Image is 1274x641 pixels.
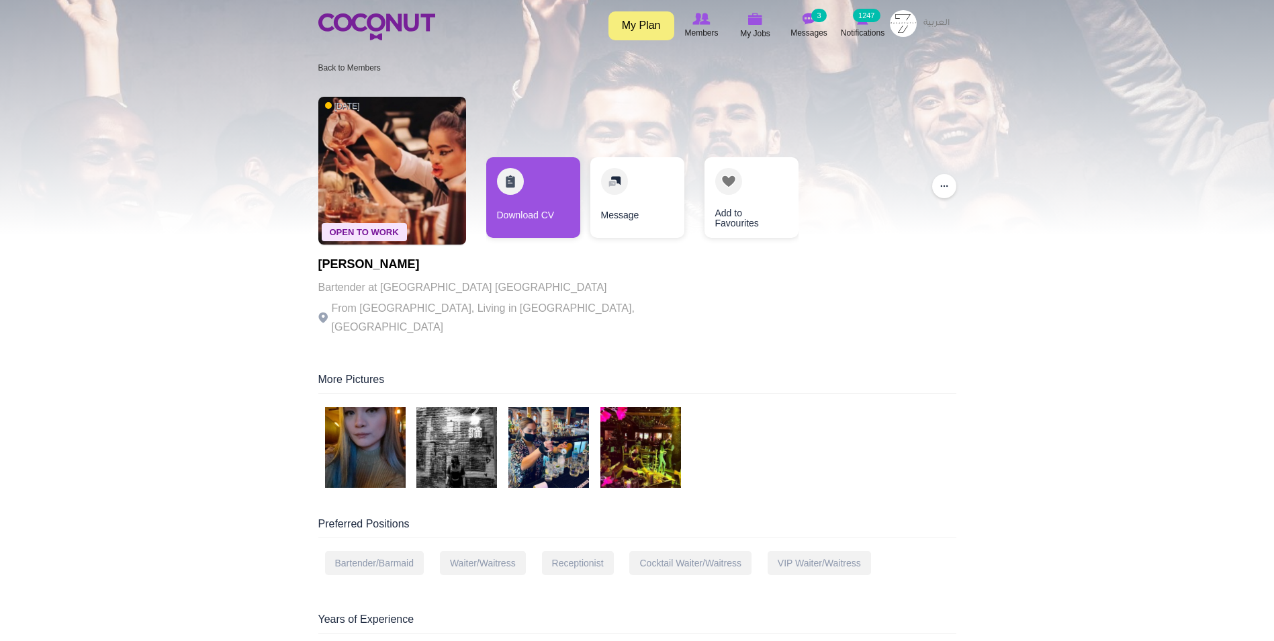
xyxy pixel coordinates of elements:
[803,13,816,25] img: Messages
[692,13,710,25] img: Browse Members
[486,157,580,245] div: 1 / 3
[729,10,782,42] a: My Jobs My Jobs
[318,13,435,40] img: Home
[486,157,580,238] a: Download CV
[768,551,871,575] div: VIP Waiter/Waitress
[853,9,880,22] small: 1247
[440,551,526,575] div: Waiter/Waitress
[790,26,827,40] span: Messages
[325,101,360,112] span: [DATE]
[782,10,836,41] a: Messages Messages 3
[542,551,614,575] div: Receptionist
[318,299,688,337] p: From [GEOGRAPHIC_DATA], Living in [GEOGRAPHIC_DATA], [GEOGRAPHIC_DATA]
[748,13,763,25] img: My Jobs
[704,157,799,238] a: Add to Favourites
[318,612,956,634] div: Years of Experience
[841,26,884,40] span: Notifications
[590,157,684,245] div: 2 / 3
[684,26,718,40] span: Members
[318,63,381,73] a: Back to Members
[675,10,729,41] a: Browse Members Members
[932,174,956,198] button: ...
[325,551,424,575] div: Bartender/Barmaid
[318,372,956,394] div: More Pictures
[740,27,770,40] span: My Jobs
[694,157,788,245] div: 3 / 3
[590,157,684,238] a: Message
[608,11,674,40] a: My Plan
[917,10,956,37] a: العربية
[836,10,890,41] a: Notifications Notifications 1247
[811,9,826,22] small: 3
[318,278,688,297] p: Bartender at [GEOGRAPHIC_DATA] [GEOGRAPHIC_DATA]
[318,517,956,538] div: Preferred Positions
[318,258,688,271] h1: [PERSON_NAME]
[629,551,751,575] div: Cocktail Waiter/Waitress
[322,223,407,241] span: Open To Work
